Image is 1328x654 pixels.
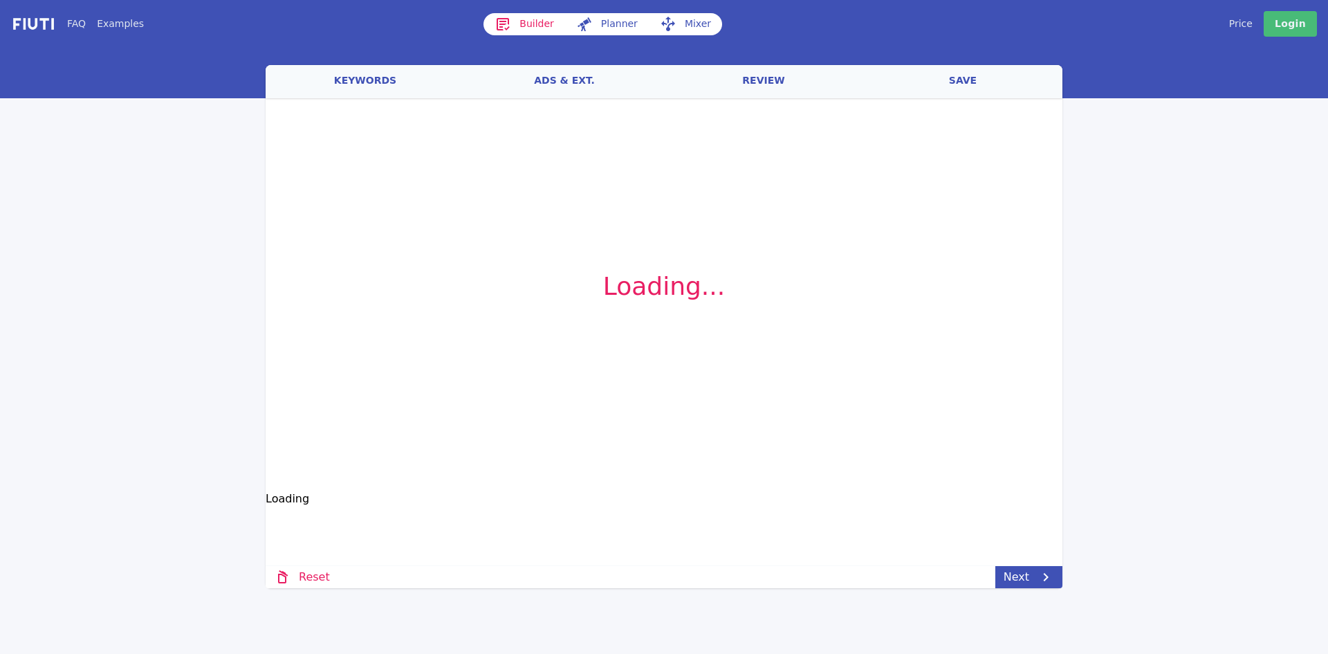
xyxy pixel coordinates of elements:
a: Mixer [649,13,722,35]
img: f731f27.png [11,16,56,32]
a: review [664,65,863,98]
a: save [863,65,1062,98]
a: Reset [266,566,338,588]
a: keywords [266,65,465,98]
a: Login [1264,11,1317,37]
a: Next [995,566,1062,588]
div: Loading [266,98,1062,507]
p: Loading... [603,268,725,305]
a: Price [1229,17,1253,31]
a: Builder [483,13,565,35]
a: Examples [97,17,144,31]
a: FAQ [67,17,86,31]
a: ads & ext. [465,65,664,98]
a: Planner [565,13,649,35]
